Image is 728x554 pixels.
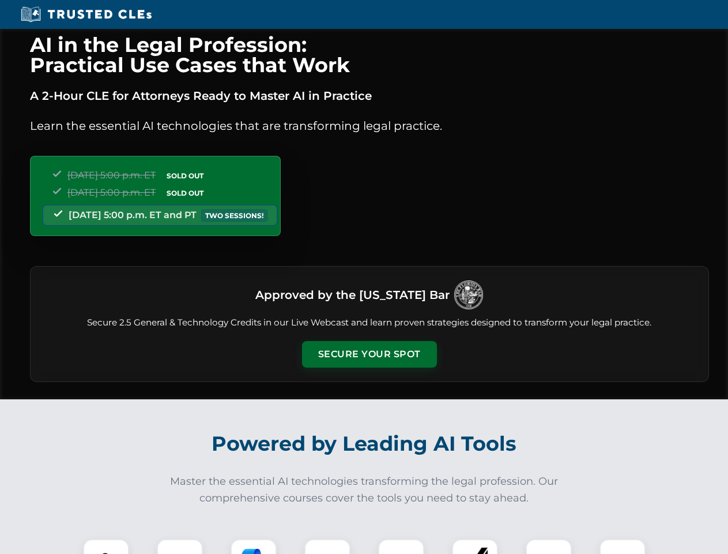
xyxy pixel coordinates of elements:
h1: AI in the Legal Profession: Practical Use Cases that Work [30,35,709,75]
span: [DATE] 5:00 p.m. ET [67,187,156,198]
span: SOLD OUT [163,187,208,199]
h2: Powered by Leading AI Tools [45,424,684,464]
button: Secure Your Spot [302,341,437,368]
p: Secure 2.5 General & Technology Credits in our Live Webcast and learn proven strategies designed ... [44,316,695,330]
p: Master the essential AI technologies transforming the legal profession. Our comprehensive courses... [163,473,566,507]
span: [DATE] 5:00 p.m. ET [67,170,156,181]
img: Trusted CLEs [17,6,155,23]
p: Learn the essential AI technologies that are transforming legal practice. [30,117,709,135]
h3: Approved by the [US_STATE] Bar [255,285,450,305]
img: Logo [454,280,483,309]
span: SOLD OUT [163,170,208,182]
p: A 2-Hour CLE for Attorneys Ready to Master AI in Practice [30,87,709,105]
